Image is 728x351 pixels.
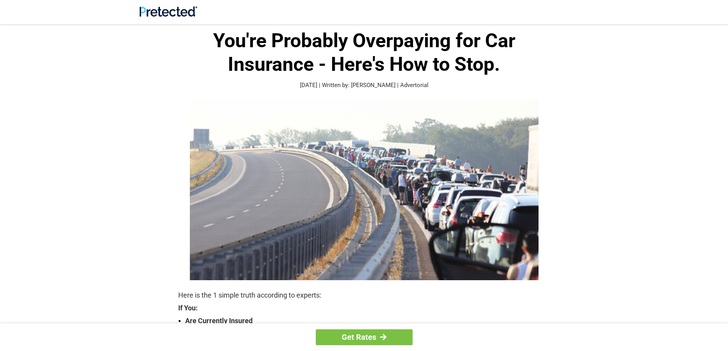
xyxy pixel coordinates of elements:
[139,6,197,17] img: Site Logo
[185,315,550,326] strong: Are Currently Insured
[178,29,550,76] h1: You're Probably Overpaying for Car Insurance - Here's How to Stop.
[139,11,197,18] a: Site Logo
[178,290,550,301] p: Here is the 1 simple truth according to experts:
[178,305,550,312] strong: If You:
[178,81,550,90] p: [DATE] | Written by: [PERSON_NAME] | Advertorial
[316,329,413,345] a: Get Rates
